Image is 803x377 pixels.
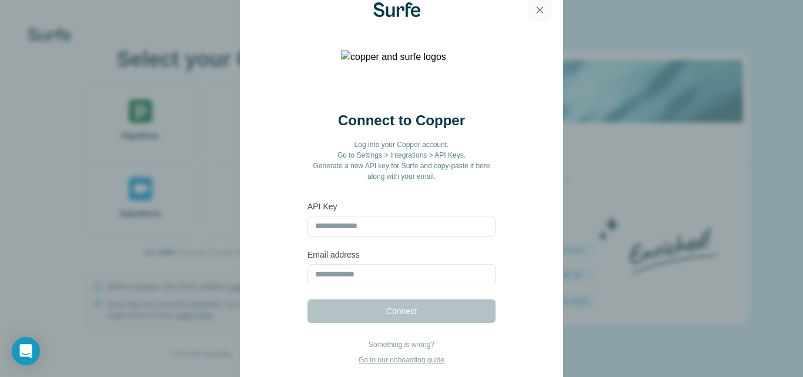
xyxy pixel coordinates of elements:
div: Open Intercom Messenger [12,337,40,365]
img: copper and surfe logos [341,50,462,97]
label: API Key [307,201,496,212]
p: Log into your Copper account. Go to Settings > Integrations > API Keys. Generate a new API key fo... [307,139,496,182]
p: Something is wrong? [359,339,444,350]
p: Go to our onboarding guide [359,355,444,365]
img: Surfe Logo [373,2,420,16]
label: Email address [307,249,496,261]
h2: Connect to Copper [338,111,465,130]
